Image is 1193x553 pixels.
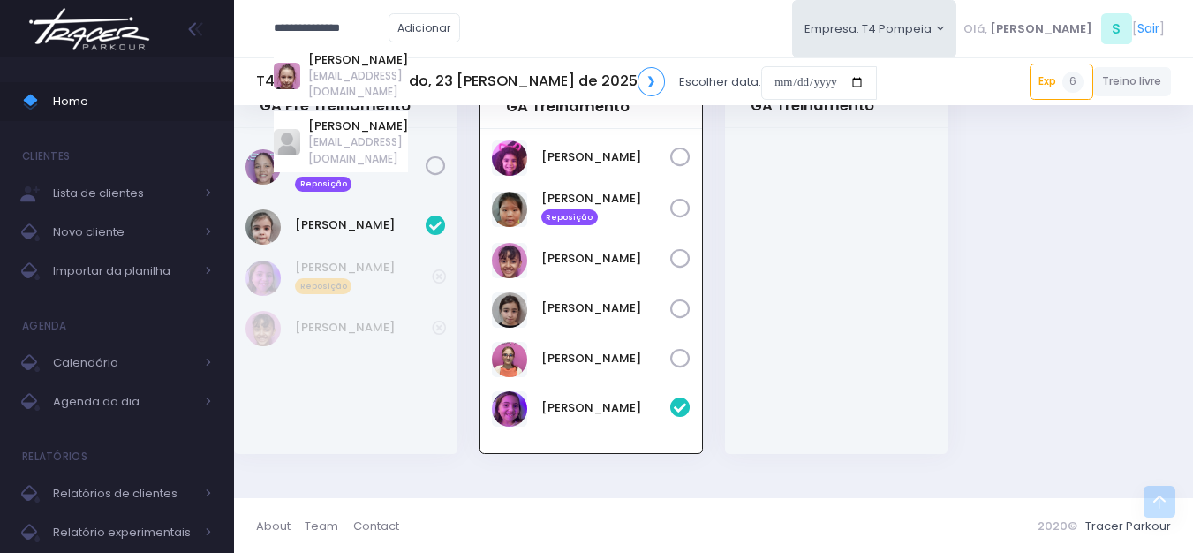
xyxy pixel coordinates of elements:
a: 11:00GA Pré Treinamento [260,80,411,115]
a: [PERSON_NAME] [541,148,670,166]
a: [PERSON_NAME] [295,216,426,234]
h4: Agenda [22,308,67,344]
h5: T4 Pompeia Sábado, 23 [PERSON_NAME] de 2025 [256,67,665,96]
span: Importar da planilha [53,260,194,283]
img: Júlia Caze Rodrigues [245,311,281,346]
a: [PERSON_NAME] [541,350,670,367]
span: [EMAIL_ADDRESS][DOMAIN_NAME] [308,68,408,100]
img: Sofia Viola [492,342,527,377]
div: Escolher data: [256,62,877,102]
img: Heloisa Nivolone [245,261,281,296]
h4: Clientes [22,139,70,174]
span: Relatório experimentais [53,521,194,544]
span: Olá, [963,20,987,38]
span: [EMAIL_ADDRESS][DOMAIN_NAME] [308,134,408,166]
span: Relatórios de clientes [53,482,194,505]
a: 13:00GA Treinamento [751,80,874,115]
span: S [1101,13,1132,44]
a: Adicionar [389,13,461,42]
a: About [256,510,305,544]
img: Sarah Fernandes da Silva [492,292,527,328]
img: Heloisa Nivolone [492,391,527,427]
span: Reposição [295,278,351,294]
a: ❯ [638,67,666,96]
a: [PERSON_NAME] [308,117,408,135]
a: [PERSON_NAME] Reposição [295,259,432,294]
a: [PERSON_NAME] [295,319,432,337]
img: Júlia Caze Rodrigues [492,243,527,278]
a: Team [305,510,352,544]
a: [PERSON_NAME] [541,299,670,317]
a: Exp6 [1030,64,1093,99]
span: Lista de clientes [53,182,194,205]
a: Sair [1137,19,1159,38]
img: Maria Carolina Franze Oliveira [245,149,281,185]
span: Home [53,90,212,113]
img: Brunna Mateus De Paulo Alves [245,209,281,245]
a: Contact [353,510,399,544]
div: [ ] [956,9,1171,49]
span: Reposição [295,177,351,193]
img: Catarina souza ramos de Oliveira [492,140,527,176]
img: Júlia Ayumi Tiba [492,192,527,227]
a: [PERSON_NAME] [541,250,670,268]
span: Calendário [53,352,194,375]
a: 12:00GA Treinamento [506,80,630,116]
a: [PERSON_NAME] [541,399,670,417]
span: 2020© [1038,518,1077,534]
a: Treino livre [1093,67,1172,96]
span: [PERSON_NAME] [990,20,1092,38]
a: [PERSON_NAME] [308,51,408,69]
span: Novo cliente [53,221,194,244]
a: Tracer Parkour [1085,518,1171,534]
h4: Relatórios [22,439,87,474]
a: [PERSON_NAME] Reposição [541,190,670,225]
span: 6 [1062,72,1084,93]
span: Reposição [541,209,598,225]
span: Agenda do dia [53,390,194,413]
